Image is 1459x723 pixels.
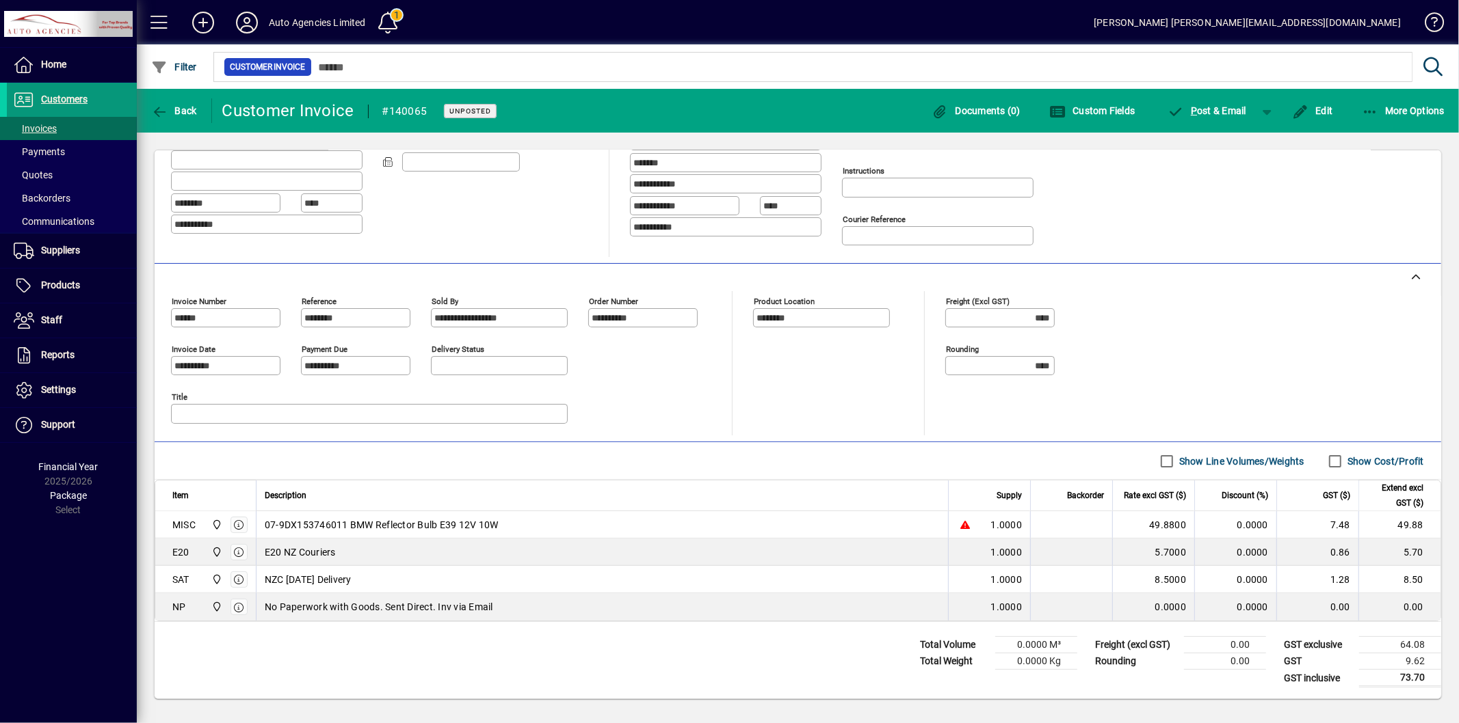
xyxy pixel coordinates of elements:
mat-label: Reference [302,297,337,306]
mat-label: Product location [754,297,815,306]
mat-label: Freight (excl GST) [946,297,1010,306]
span: E20 NZ Couriers [265,545,336,559]
a: Communications [7,210,137,233]
span: Rangiora [208,572,224,587]
span: Quotes [14,169,53,180]
a: Products [7,269,137,303]
div: 0.0000 [1121,600,1186,614]
td: 0.0000 Kg [995,653,1077,670]
div: SAT [172,573,189,586]
span: Communications [14,216,94,227]
span: Staff [41,314,62,325]
span: Documents (0) [932,105,1021,116]
span: Edit [1292,105,1333,116]
td: 0.0000 [1194,593,1276,620]
mat-label: Invoice number [172,297,226,306]
span: ost & Email [1168,105,1247,116]
a: Staff [7,303,137,338]
span: Payments [14,146,65,157]
mat-label: Order number [589,297,638,306]
td: Freight (excl GST) [1088,637,1184,653]
label: Show Line Volumes/Weights [1177,454,1304,468]
span: Customers [41,94,88,105]
td: Total Weight [913,653,995,670]
td: Rounding [1088,653,1184,670]
button: Post & Email [1161,98,1254,123]
label: Show Cost/Profit [1345,454,1424,468]
span: Settings [41,384,76,395]
span: Backorder [1067,488,1104,503]
td: 0.0000 [1194,566,1276,593]
td: 8.50 [1358,566,1441,593]
td: 1.28 [1276,566,1358,593]
td: 7.48 [1276,511,1358,538]
a: Home [7,48,137,82]
span: Customer Invoice [230,60,306,74]
mat-label: Payment due [302,344,347,354]
span: Products [41,279,80,290]
span: Unposted [449,107,491,115]
td: 0.0000 [1194,511,1276,538]
div: 49.8800 [1121,518,1186,532]
mat-label: Courier Reference [843,215,906,224]
td: 0.0000 [1194,538,1276,566]
td: 9.62 [1359,653,1441,670]
span: Discount (%) [1222,488,1268,503]
div: 5.7000 [1121,545,1186,559]
button: Edit [1289,98,1337,123]
td: 0.0000 M³ [995,637,1077,653]
a: Settings [7,373,137,407]
span: NZC [DATE] Delivery [265,573,352,586]
span: Description [265,488,306,503]
mat-label: Invoice date [172,344,215,354]
span: Invoices [14,123,57,134]
button: Back [148,98,200,123]
span: 1.0000 [991,545,1023,559]
button: Profile [225,10,269,35]
span: 1.0000 [991,600,1023,614]
span: Home [41,59,66,70]
td: 0.00 [1276,593,1358,620]
div: E20 [172,545,189,559]
mat-label: Title [172,392,187,402]
td: GST [1277,653,1359,670]
div: Customer Invoice [222,100,354,122]
app-page-header-button: Back [137,98,212,123]
span: GST ($) [1323,488,1350,503]
mat-label: Rounding [946,344,979,354]
button: Filter [148,55,200,79]
span: More Options [1362,105,1445,116]
span: P [1191,105,1197,116]
span: 1.0000 [991,573,1023,586]
span: Item [172,488,189,503]
span: Rangiora [208,517,224,532]
mat-label: Instructions [843,166,884,176]
div: [PERSON_NAME] [PERSON_NAME][EMAIL_ADDRESS][DOMAIN_NAME] [1094,12,1401,33]
span: Rate excl GST ($) [1124,488,1186,503]
div: MISC [172,518,196,532]
a: Payments [7,140,137,163]
span: Extend excl GST ($) [1367,480,1423,510]
td: Total Volume [913,637,995,653]
td: 73.70 [1359,670,1441,687]
a: Backorders [7,187,137,210]
div: NP [172,600,186,614]
span: Supply [997,488,1022,503]
td: 0.00 [1184,637,1266,653]
a: Quotes [7,163,137,187]
span: Rangiora [208,545,224,560]
span: Support [41,419,75,430]
span: Reports [41,349,75,360]
mat-label: Delivery status [432,344,484,354]
a: Reports [7,338,137,372]
div: #140065 [382,100,428,122]
span: Suppliers [41,245,80,256]
button: More Options [1358,98,1449,123]
span: Financial Year [39,461,98,472]
span: Package [50,490,87,501]
button: Documents (0) [928,98,1024,123]
mat-label: Sold by [432,297,458,306]
a: Support [7,408,137,442]
td: 0.86 [1276,538,1358,566]
span: Rangiora [208,599,224,614]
